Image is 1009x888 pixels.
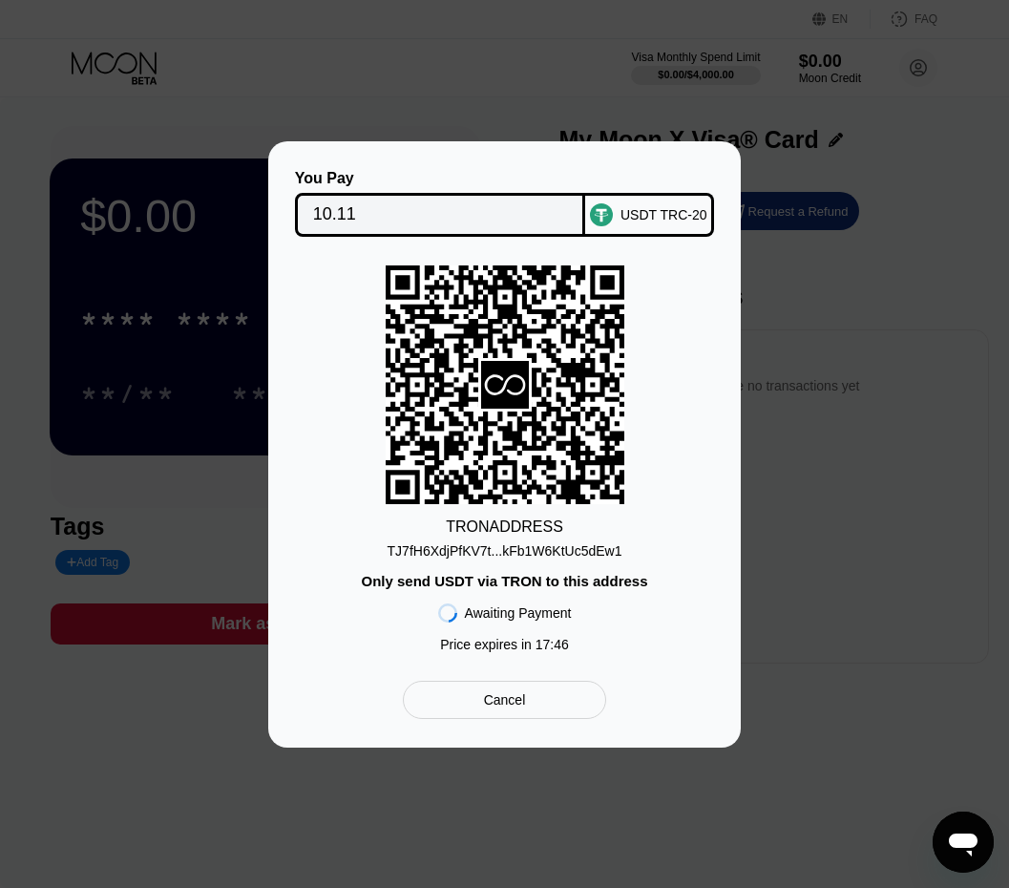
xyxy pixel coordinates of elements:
[361,573,647,589] div: Only send USDT via TRON to this address
[933,812,994,873] iframe: Button to launch messaging window
[297,170,712,237] div: You PayUSDT TRC-20
[465,605,572,621] div: Awaiting Payment
[484,691,526,708] div: Cancel
[403,681,606,719] div: Cancel
[388,536,622,559] div: TJ7fH6XdjPfKV7t...kFb1W6KtUc5dEw1
[295,170,586,187] div: You Pay
[440,637,569,652] div: Price expires in
[620,207,707,222] div: USDT TRC-20
[446,518,563,536] div: TRON ADDRESS
[536,637,569,652] span: 17 : 46
[388,543,622,559] div: TJ7fH6XdjPfKV7t...kFb1W6KtUc5dEw1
